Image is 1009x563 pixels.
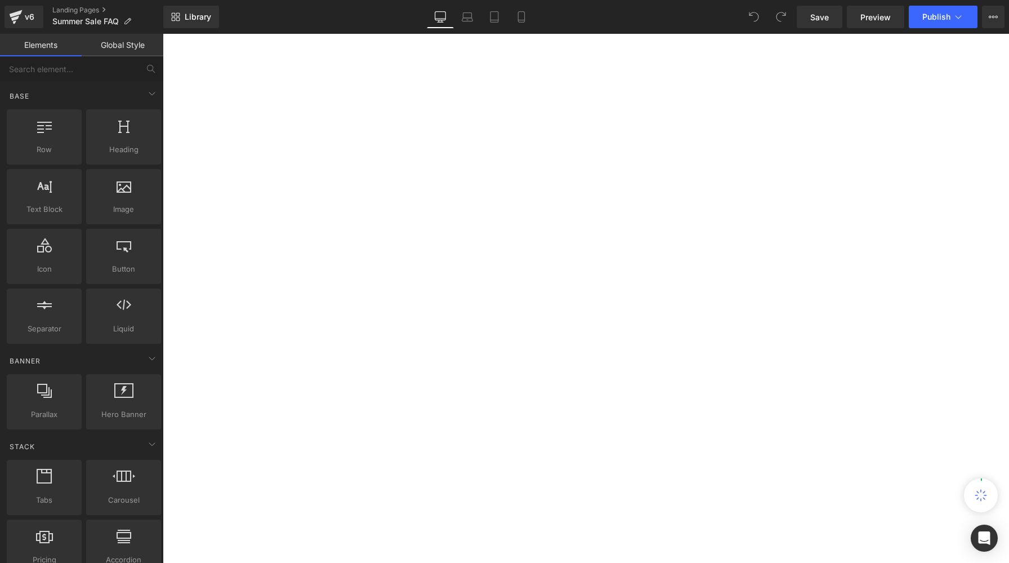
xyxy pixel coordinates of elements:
button: Undo [743,6,765,28]
a: Tablet [481,6,508,28]
a: Preview [847,6,904,28]
span: Tabs [10,494,78,506]
span: Carousel [90,494,158,506]
a: v6 [5,6,43,28]
span: Heading [90,144,158,156]
div: v6 [23,10,37,24]
span: Row [10,144,78,156]
span: Text Block [10,203,78,215]
div: Open Intercom Messenger [971,525,998,552]
span: Image [90,203,158,215]
span: Library [185,12,211,22]
a: Laptop [454,6,481,28]
span: Save [810,11,829,23]
button: More [982,6,1004,28]
span: Liquid [90,323,158,335]
span: Base [8,91,30,101]
span: Parallax [10,409,78,420]
span: Publish [922,12,950,21]
span: Preview [860,11,891,23]
a: Landing Pages [52,6,163,15]
span: Icon [10,263,78,275]
a: New Library [163,6,219,28]
span: Button [90,263,158,275]
span: Summer Sale FAQ [52,17,119,26]
a: Mobile [508,6,535,28]
button: Redo [770,6,792,28]
span: Stack [8,441,36,452]
a: Desktop [427,6,454,28]
a: Global Style [82,34,163,56]
span: Separator [10,323,78,335]
span: Hero Banner [90,409,158,420]
span: Banner [8,356,42,366]
button: Publish [909,6,977,28]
